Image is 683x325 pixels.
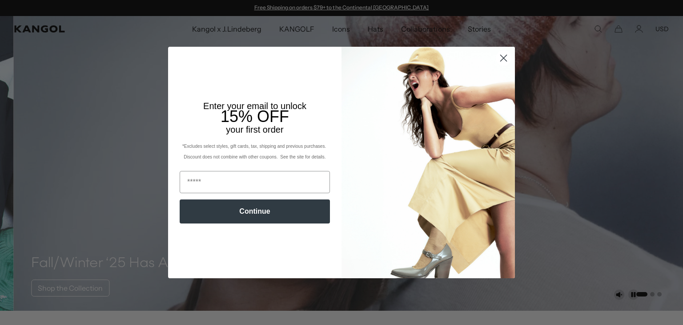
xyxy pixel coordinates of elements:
span: 15% OFF [221,107,289,126]
img: 93be19ad-e773-4382-80b9-c9d740c9197f.jpeg [341,47,515,278]
span: your first order [226,125,283,134]
button: Close dialog [496,50,511,66]
input: Email [180,171,330,193]
button: Continue [180,199,330,223]
span: Enter your email to unlock [203,101,306,111]
span: *Excludes select styles, gift cards, tax, shipping and previous purchases. Discount does not comb... [182,144,327,159]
